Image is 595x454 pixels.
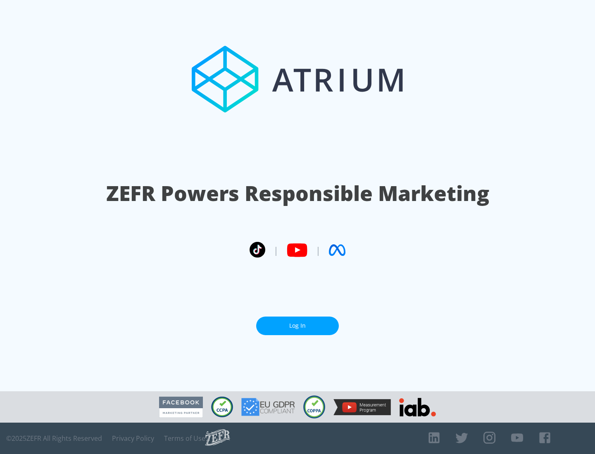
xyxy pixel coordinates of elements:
span: © 2025 ZEFR All Rights Reserved [6,434,102,442]
img: YouTube Measurement Program [333,399,391,415]
img: Facebook Marketing Partner [159,397,203,418]
img: GDPR Compliant [241,398,295,416]
span: | [316,244,321,256]
a: Terms of Use [164,434,205,442]
a: Log In [256,317,339,335]
img: IAB [399,398,436,416]
span: | [274,244,278,256]
img: COPPA Compliant [303,395,325,419]
img: CCPA Compliant [211,397,233,417]
a: Privacy Policy [112,434,154,442]
h1: ZEFR Powers Responsible Marketing [106,179,489,208]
